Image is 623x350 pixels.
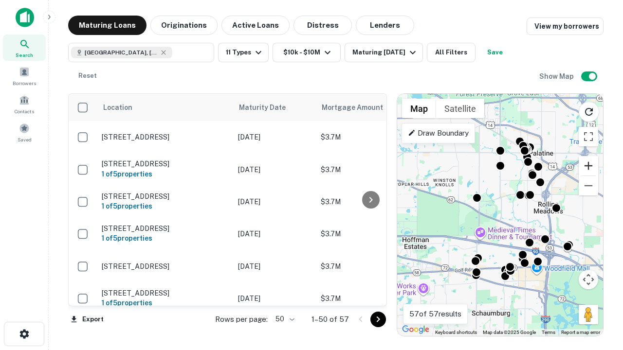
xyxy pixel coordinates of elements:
[16,51,33,59] span: Search
[409,308,461,320] p: 57 of 57 results
[85,48,158,57] span: [GEOGRAPHIC_DATA], [GEOGRAPHIC_DATA]
[316,94,423,121] th: Mortgage Amount
[238,196,311,207] p: [DATE]
[321,196,418,207] p: $3.7M
[221,16,290,35] button: Active Loans
[15,107,34,115] span: Contacts
[427,43,476,62] button: All Filters
[436,99,484,118] button: Show satellite imagery
[102,297,228,308] h6: 1 of 5 properties
[102,159,228,168] p: [STREET_ADDRESS]
[102,133,228,141] p: [STREET_ADDRESS]
[321,293,418,304] p: $3.7M
[397,94,603,336] div: 0 0
[400,323,432,336] img: Google
[3,119,46,145] a: Saved
[97,94,233,121] th: Location
[18,136,32,143] span: Saved
[321,261,418,272] p: $3.7M
[561,330,600,335] a: Report a map error
[215,314,268,325] p: Rows per page:
[16,8,34,27] img: capitalize-icon.png
[345,43,423,62] button: Maturing [DATE]
[273,43,341,62] button: $10k - $10M
[13,79,36,87] span: Borrowers
[527,17,604,35] a: View my borrowers
[102,169,228,179] h6: 1 of 5 properties
[311,314,349,325] p: 1–50 of 57
[103,102,132,113] span: Location
[435,329,477,336] button: Keyboard shortcuts
[238,164,311,175] p: [DATE]
[238,132,311,142] p: [DATE]
[102,192,228,201] p: [STREET_ADDRESS]
[542,330,555,335] a: Terms (opens in new tab)
[239,102,298,113] span: Maturity Date
[3,91,46,117] a: Contacts
[238,261,311,272] p: [DATE]
[322,102,396,113] span: Mortgage Amount
[402,99,436,118] button: Show street map
[321,228,418,239] p: $3.7M
[352,47,419,58] div: Maturing [DATE]
[102,224,228,233] p: [STREET_ADDRESS]
[150,16,218,35] button: Originations
[3,35,46,61] a: Search
[238,293,311,304] p: [DATE]
[408,127,469,139] p: Draw Boundary
[579,127,598,146] button: Toggle fullscreen view
[579,102,599,122] button: Reload search area
[293,16,352,35] button: Distress
[102,289,228,297] p: [STREET_ADDRESS]
[238,228,311,239] p: [DATE]
[272,312,296,326] div: 50
[400,323,432,336] a: Open this area in Google Maps (opens a new window)
[102,201,228,211] h6: 1 of 5 properties
[68,16,147,35] button: Maturing Loans
[72,66,103,86] button: Reset
[483,330,536,335] span: Map data ©2025 Google
[102,233,228,244] h6: 1 of 5 properties
[356,16,414,35] button: Lenders
[539,71,575,82] h6: Show Map
[321,132,418,142] p: $3.7M
[370,312,386,327] button: Go to next page
[574,241,623,288] iframe: Chat Widget
[233,94,316,121] th: Maturity Date
[218,43,269,62] button: 11 Types
[579,156,598,175] button: Zoom in
[102,262,228,271] p: [STREET_ADDRESS]
[321,164,418,175] p: $3.7M
[479,43,511,62] button: Save your search to get updates of matches that match your search criteria.
[68,312,106,327] button: Export
[579,176,598,195] button: Zoom out
[3,63,46,89] a: Borrowers
[579,305,598,324] button: Drag Pegman onto the map to open Street View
